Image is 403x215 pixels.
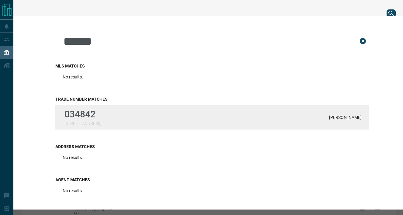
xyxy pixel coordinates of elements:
h3: MLS Matches [55,64,369,68]
button: search button [387,9,396,17]
p: 034842 [64,109,101,120]
p: [PERSON_NAME] [329,115,362,120]
button: Close [357,35,369,47]
p: No results. [63,155,83,160]
h3: Trade Number Matches [55,97,369,102]
p: No results. [63,188,83,193]
h3: Address Matches [55,144,369,149]
p: [STREET_ADDRESS] [64,121,101,126]
h3: Agent Matches [55,177,369,182]
p: No results. [63,75,83,79]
